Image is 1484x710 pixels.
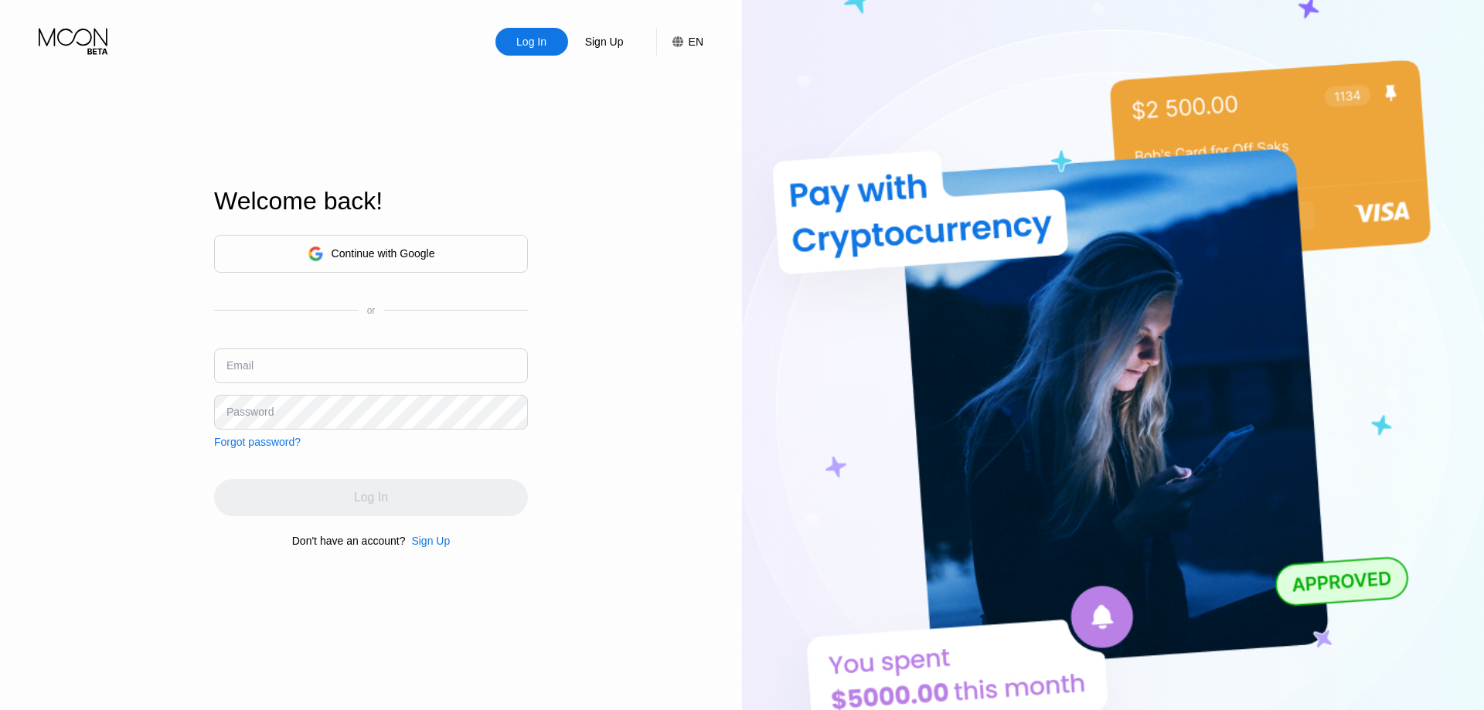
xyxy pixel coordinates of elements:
[411,535,450,547] div: Sign Up
[214,436,301,448] div: Forgot password?
[226,406,274,418] div: Password
[495,28,568,56] div: Log In
[332,247,435,260] div: Continue with Google
[568,28,641,56] div: Sign Up
[292,535,406,547] div: Don't have an account?
[584,34,625,49] div: Sign Up
[515,34,548,49] div: Log In
[214,187,528,216] div: Welcome back!
[656,28,703,56] div: EN
[214,235,528,273] div: Continue with Google
[689,36,703,48] div: EN
[226,359,254,372] div: Email
[367,305,376,316] div: or
[405,535,450,547] div: Sign Up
